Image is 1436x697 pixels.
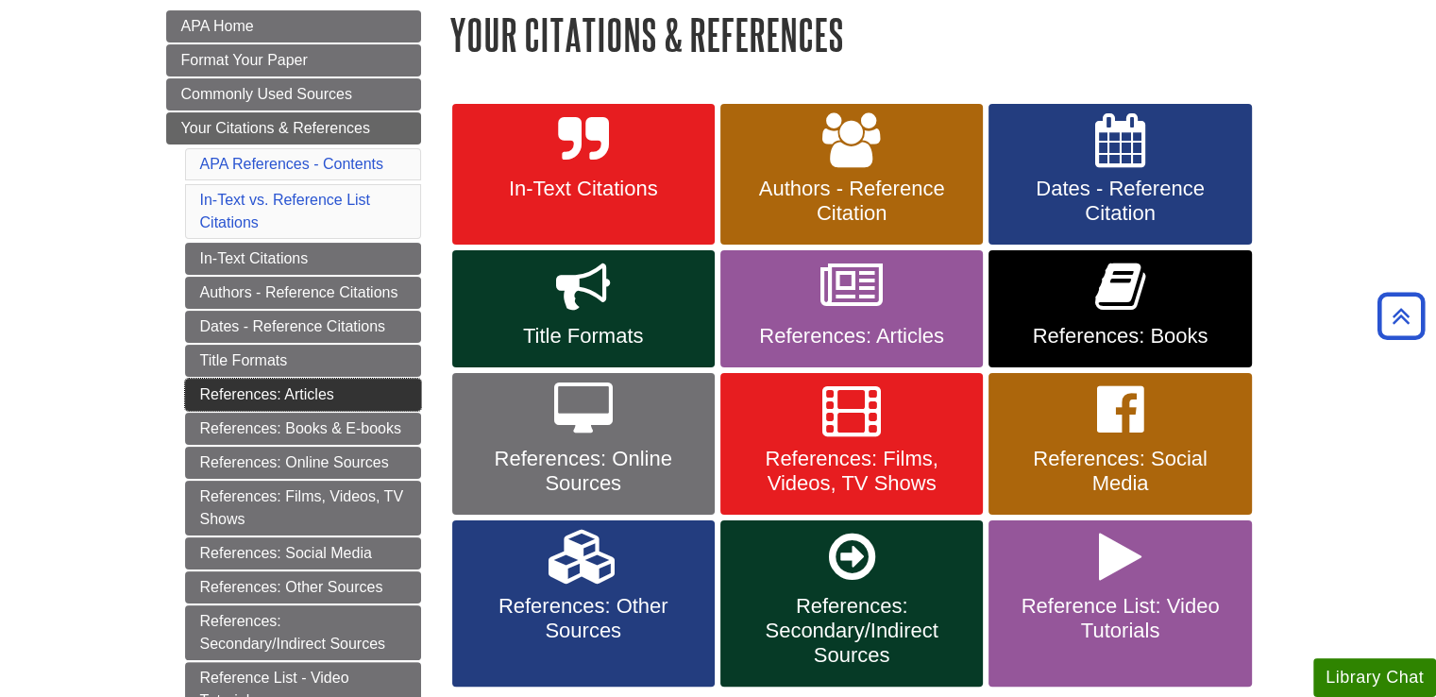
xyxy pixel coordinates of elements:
[1371,303,1431,329] a: Back to Top
[735,177,969,226] span: Authors - Reference Citation
[988,104,1251,246] a: Dates - Reference Citation
[466,447,701,496] span: References: Online Sources
[735,594,969,668] span: References: Secondary/Indirect Sources
[166,10,421,42] a: APA Home
[1003,324,1237,348] span: References: Books
[185,481,421,535] a: References: Films, Videos, TV Shows
[181,86,352,102] span: Commonly Used Sources
[185,243,421,275] a: In-Text Citations
[720,104,983,246] a: Authors - Reference Citation
[200,192,371,230] a: In-Text vs. Reference List Citations
[1003,177,1237,226] span: Dates - Reference Citation
[988,520,1251,687] a: Reference List: Video Tutorials
[185,537,421,569] a: References: Social Media
[720,250,983,367] a: References: Articles
[1003,447,1237,496] span: References: Social Media
[181,52,308,68] span: Format Your Paper
[185,605,421,660] a: References: Secondary/Indirect Sources
[466,594,701,643] span: References: Other Sources
[1003,594,1237,643] span: Reference List: Video Tutorials
[166,44,421,76] a: Format Your Paper
[452,373,715,515] a: References: Online Sources
[181,18,254,34] span: APA Home
[185,345,421,377] a: Title Formats
[466,177,701,201] span: In-Text Citations
[200,156,383,172] a: APA References - Contents
[452,104,715,246] a: In-Text Citations
[166,78,421,110] a: Commonly Used Sources
[449,10,1271,59] h1: Your Citations & References
[735,324,969,348] span: References: Articles
[185,277,421,309] a: Authors - Reference Citations
[185,447,421,479] a: References: Online Sources
[452,520,715,687] a: References: Other Sources
[166,112,421,144] a: Your Citations & References
[720,520,983,687] a: References: Secondary/Indirect Sources
[466,324,701,348] span: Title Formats
[452,250,715,367] a: Title Formats
[185,571,421,603] a: References: Other Sources
[185,379,421,411] a: References: Articles
[988,250,1251,367] a: References: Books
[1313,658,1436,697] button: Library Chat
[735,447,969,496] span: References: Films, Videos, TV Shows
[181,120,370,136] span: Your Citations & References
[720,373,983,515] a: References: Films, Videos, TV Shows
[185,311,421,343] a: Dates - Reference Citations
[988,373,1251,515] a: References: Social Media
[185,413,421,445] a: References: Books & E-books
